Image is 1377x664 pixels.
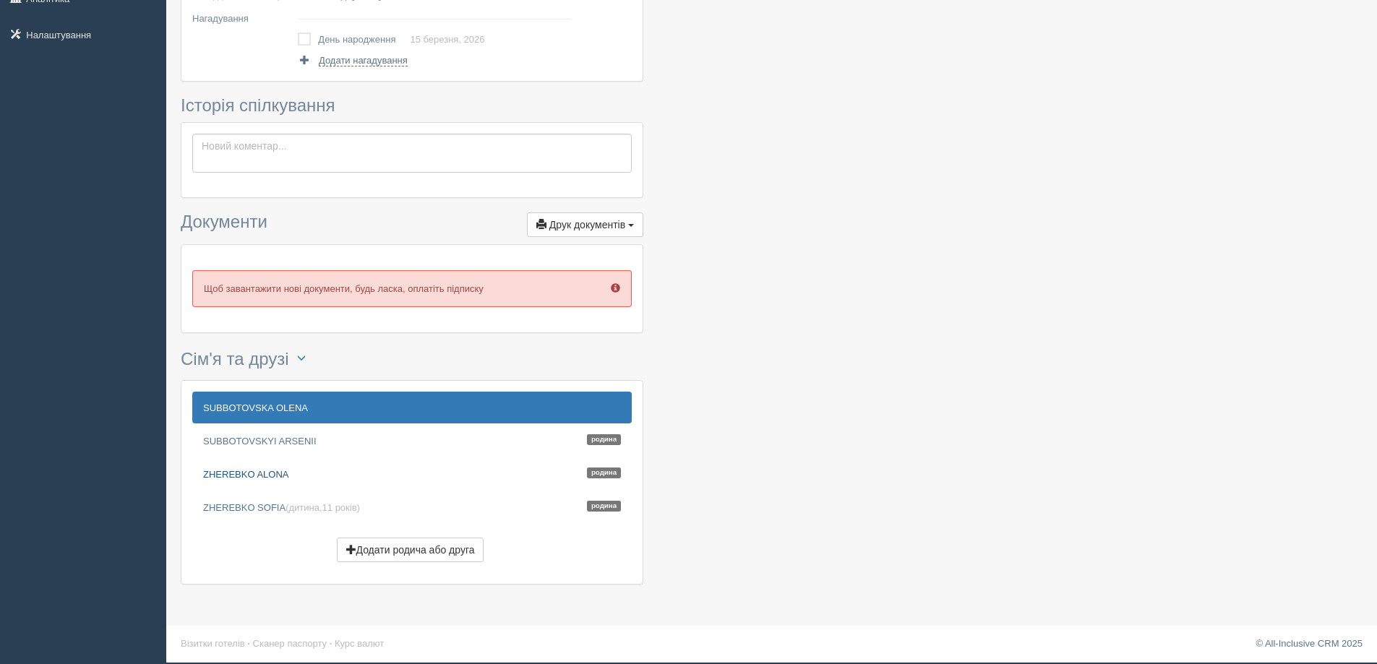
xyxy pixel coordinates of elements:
a: Сканер паспорту [253,638,327,649]
td: День народження [318,30,410,50]
a: Додати нагадування [298,53,407,67]
span: (дитина, ) [286,502,360,513]
button: Додати родича або друга [337,538,484,562]
h3: Історія спілкування [181,96,643,115]
span: Родина [587,434,621,445]
span: Додати нагадування [319,55,408,66]
a: SUBBOTOVSKA OLENA [192,392,632,423]
span: · [330,638,333,649]
span: Родина [587,501,621,512]
h3: Документи [181,212,643,237]
a: Курс валют [335,638,384,649]
span: 11 років [322,502,357,513]
a: ZHEREBKO SOFIA(дитина,11 років) Родина [192,491,632,523]
span: Родина [587,467,621,478]
p: Щоб завантажити нові документи, будь ласка, оплатіть підписку [192,270,632,307]
a: SUBBOTOVSKYI ARSENIIРодина [192,425,632,457]
h3: Сім'я та друзі [181,348,643,373]
a: 15 березня, 2026 [410,34,484,45]
a: © All-Inclusive CRM 2025 [1256,638,1363,649]
span: Друк документів [549,219,625,230]
a: Візитки готелів [181,638,245,649]
a: ZHEREBKO ALONAРодина [192,458,632,490]
button: Друк документів [527,212,643,237]
span: · [247,638,250,649]
td: Нагадування [192,4,292,27]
